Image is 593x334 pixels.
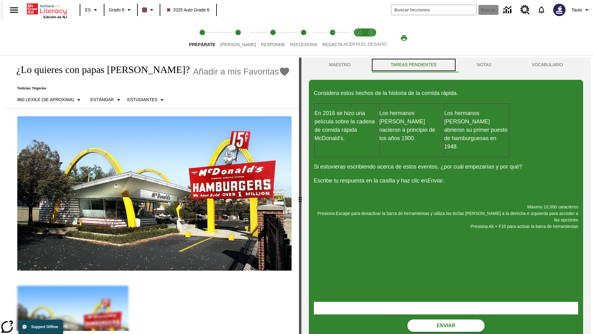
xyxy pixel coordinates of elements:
button: Perfil/Configuración [569,4,593,15]
p: En 2016 se hizo una película sobre la cadena de comida rápida McDonald's. [314,109,379,143]
button: TAREAS PENDIENTES [371,58,457,72]
img: Uno de los primeros locales de McDonald's, con el icónico letrero rojo y los arcos amarillos. [17,116,292,271]
p: Presiona Escape para desactivar la barra de herramientas y utiliza las teclas [PERSON_NAME] a la ... [314,210,578,223]
span: Prepárate [189,42,215,47]
body: Máximo 10,000 caracteres Presiona Escape para desactivar la barra de herramientas y utiliza las t... [2,5,90,11]
span: Responde [261,42,285,47]
button: Lee step 2 of 5 [215,21,261,55]
button: Escoja un nuevo avatar [549,2,569,18]
h1: ¿Lo quieres con papas [PERSON_NAME]? [10,64,190,75]
div: activity [301,58,591,334]
span: Grado 6 [109,7,124,13]
button: El color de la clase es café oscuro. Cambiar el color de la clase. [140,4,158,15]
button: Prepárate step 1 of 5 [184,21,220,55]
button: Imprimir [394,32,414,44]
button: Seleccionar estudiante [125,94,168,105]
button: Support Offline [19,320,63,334]
div: reading [2,58,299,331]
button: Grado: Grado 6, Elige un grado [106,4,135,15]
span: Añadir a mis Favoritas [193,67,279,77]
button: Maestro [309,58,371,72]
button: Responde step 3 of 5 [256,21,290,55]
div: Portada [27,2,67,19]
div: Instructional Panel Tabs [309,58,583,72]
a: Centro de recursos, Se abrirá en una pestaña nueva. [517,2,533,18]
a: Notificaciones [533,2,549,18]
button: Abrir el menú lateral [5,1,23,19]
button: Enviar [407,319,485,332]
span: Reflexiona [290,42,318,47]
div: Pulsa la tecla de intro o la barra espaciadora y luego presiona las flechas de derecha e izquierd... [299,58,301,334]
span: 2025 Auto Grade 6 [167,7,210,13]
button: Reflexiona step 4 of 5 [285,21,322,55]
img: Avatar [553,4,566,16]
button: Acepta el desafío contesta step 2 of 2 [363,21,381,55]
button: Tipo de apoyo, Estándar [88,94,125,105]
p: Estudiantes [127,96,158,103]
p: Noticias: Negocios [10,86,290,91]
span: ES [85,7,91,13]
text: 1 [358,31,359,34]
button: Lenguaje: ES, Selecciona un idioma [82,4,102,15]
span: Redacta [322,42,343,47]
button: Acepta el desafío lee step 1 of 2 [350,21,368,55]
span: Edición de NJ [44,15,67,19]
span: Tauto [572,7,582,13]
button: Añadir a mis Favoritas - ¿Lo quieres con papas fritas? [193,66,290,77]
span: ACEPTA EL DESAFÍO [343,42,387,47]
button: NOTAS [457,58,512,72]
p: Presiona Alt + F10 para activar la barra de herramientas [314,223,578,230]
p: Escribe tu respuesta en la casilla y haz clic en . [314,177,578,185]
p: Los hermanos [PERSON_NAME] abrieron su primer puesto de hamburguesas en 1948. [444,109,508,151]
button: Seleccione Lexile, 860 Lexile (Se aproxima) [15,94,85,105]
text: 2 [371,31,372,34]
p: Máximo 10,000 caracteres [314,204,578,210]
p: Si estuvieras escribiendo acerca de estos eventos, ¿por cuál empezarías y por qué? [314,163,578,171]
span: [PERSON_NAME] [220,42,256,47]
p: Estándar [90,96,114,103]
input: Buscar campo [391,5,477,15]
button: VOCABULARIO [511,58,583,72]
p: Considera estos hechos de la historia de la comida rápida. [314,89,578,97]
em: Enviar [427,178,443,184]
a: Centro de información [500,2,517,19]
button: Redacta step 5 of 5 [318,21,348,55]
span: Support Offline [31,325,58,329]
p: 860 Lexile (Se aproxima) [17,96,74,103]
p: Los hermanos [PERSON_NAME] nacieron a principio de los años 1900. [379,109,444,143]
